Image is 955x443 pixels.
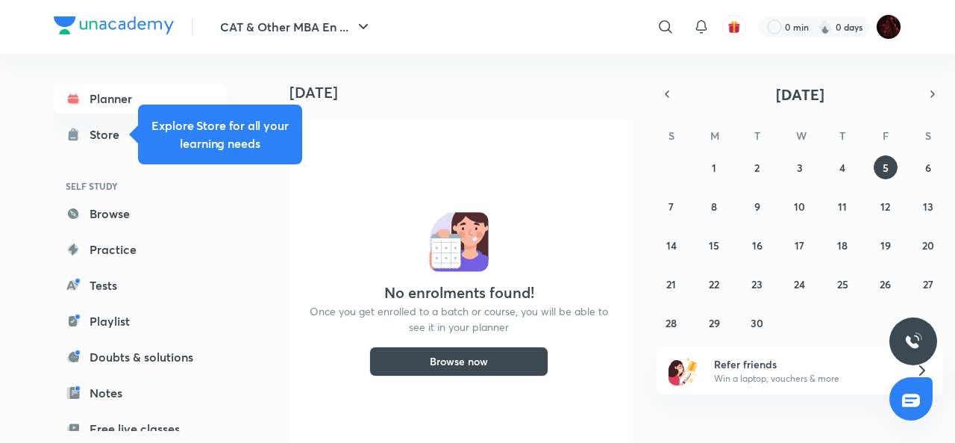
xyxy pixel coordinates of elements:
[830,272,854,296] button: September 25, 2025
[54,120,227,149] a: Store
[289,84,640,102] h4: [DATE]
[776,84,824,105] span: [DATE]
[925,128,931,143] abbr: Saturday
[754,161,760,175] abbr: September 2, 2025
[369,347,548,377] button: Browse now
[709,277,719,291] abbr: September 22, 2025
[710,128,719,143] abbr: Monday
[666,238,677,253] abbr: September 14, 2025
[754,199,760,214] abbr: September 9, 2025
[788,233,812,257] button: September 17, 2025
[883,161,889,175] abbr: September 5, 2025
[916,194,940,218] button: September 13, 2025
[54,235,227,264] a: Practice
[839,161,845,175] abbr: September 4, 2025
[880,277,891,291] abbr: September 26, 2025
[796,128,807,143] abbr: Wednesday
[702,311,726,335] button: September 29, 2025
[830,194,854,218] button: September 11, 2025
[751,277,763,291] abbr: September 23, 2025
[880,238,891,253] abbr: September 19, 2025
[788,155,812,179] button: September 3, 2025
[668,128,674,143] abbr: Sunday
[874,272,898,296] button: September 26, 2025
[818,19,833,34] img: streak
[788,194,812,218] button: September 10, 2025
[722,15,746,39] button: avatar
[745,233,769,257] button: September 16, 2025
[666,277,676,291] abbr: September 21, 2025
[727,20,741,34] img: avatar
[883,128,889,143] abbr: Friday
[709,316,720,330] abbr: September 29, 2025
[751,316,763,330] abbr: September 30, 2025
[714,356,898,372] h6: Refer friends
[745,155,769,179] button: September 2, 2025
[666,316,677,330] abbr: September 28, 2025
[54,270,227,300] a: Tests
[660,272,683,296] button: September 21, 2025
[925,161,931,175] abbr: September 6, 2025
[830,155,854,179] button: September 4, 2025
[874,155,898,179] button: September 5, 2025
[54,199,227,229] a: Browse
[307,303,610,335] p: Once you get enrolled to a batch or course, you will be able to see it in your planner
[745,272,769,296] button: September 23, 2025
[880,199,890,214] abbr: September 12, 2025
[660,194,683,218] button: September 7, 2025
[660,311,683,335] button: September 28, 2025
[874,233,898,257] button: September 19, 2025
[668,356,698,385] img: referral
[211,12,381,42] button: CAT & Other MBA En ...
[752,238,763,253] abbr: September 16, 2025
[702,155,726,179] button: September 1, 2025
[54,173,227,199] h6: SELF STUDY
[837,277,848,291] abbr: September 25, 2025
[429,212,489,272] img: No events
[904,332,922,350] img: ttu
[54,306,227,336] a: Playlist
[839,128,845,143] abbr: Thursday
[677,84,922,105] button: [DATE]
[794,277,805,291] abbr: September 24, 2025
[668,199,674,214] abbr: September 7, 2025
[830,233,854,257] button: September 18, 2025
[702,272,726,296] button: September 22, 2025
[712,161,716,175] abbr: September 1, 2025
[788,272,812,296] button: September 24, 2025
[874,194,898,218] button: September 12, 2025
[922,238,934,253] abbr: September 20, 2025
[54,342,227,372] a: Doubts & solutions
[838,199,847,214] abbr: September 11, 2025
[795,238,804,253] abbr: September 17, 2025
[923,199,933,214] abbr: September 13, 2025
[837,238,848,253] abbr: September 18, 2025
[54,84,227,114] a: Planner
[660,233,683,257] button: September 14, 2025
[923,277,933,291] abbr: September 27, 2025
[754,128,760,143] abbr: Tuesday
[876,14,901,40] img: Vanshika Rai
[714,372,898,385] p: Win a laptop, vouchers & more
[797,161,803,175] abbr: September 3, 2025
[54,378,227,408] a: Notes
[745,311,769,335] button: September 30, 2025
[709,238,719,253] abbr: September 15, 2025
[384,284,534,302] h4: No enrolments found!
[54,16,174,38] a: Company Logo
[916,272,940,296] button: September 27, 2025
[916,155,940,179] button: September 6, 2025
[702,194,726,218] button: September 8, 2025
[90,126,128,143] div: Store
[794,199,805,214] abbr: September 10, 2025
[150,117,290,152] h5: Explore Store for all your learning needs
[916,233,940,257] button: September 20, 2025
[745,194,769,218] button: September 9, 2025
[711,199,717,214] abbr: September 8, 2025
[54,16,174,34] img: Company Logo
[702,233,726,257] button: September 15, 2025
